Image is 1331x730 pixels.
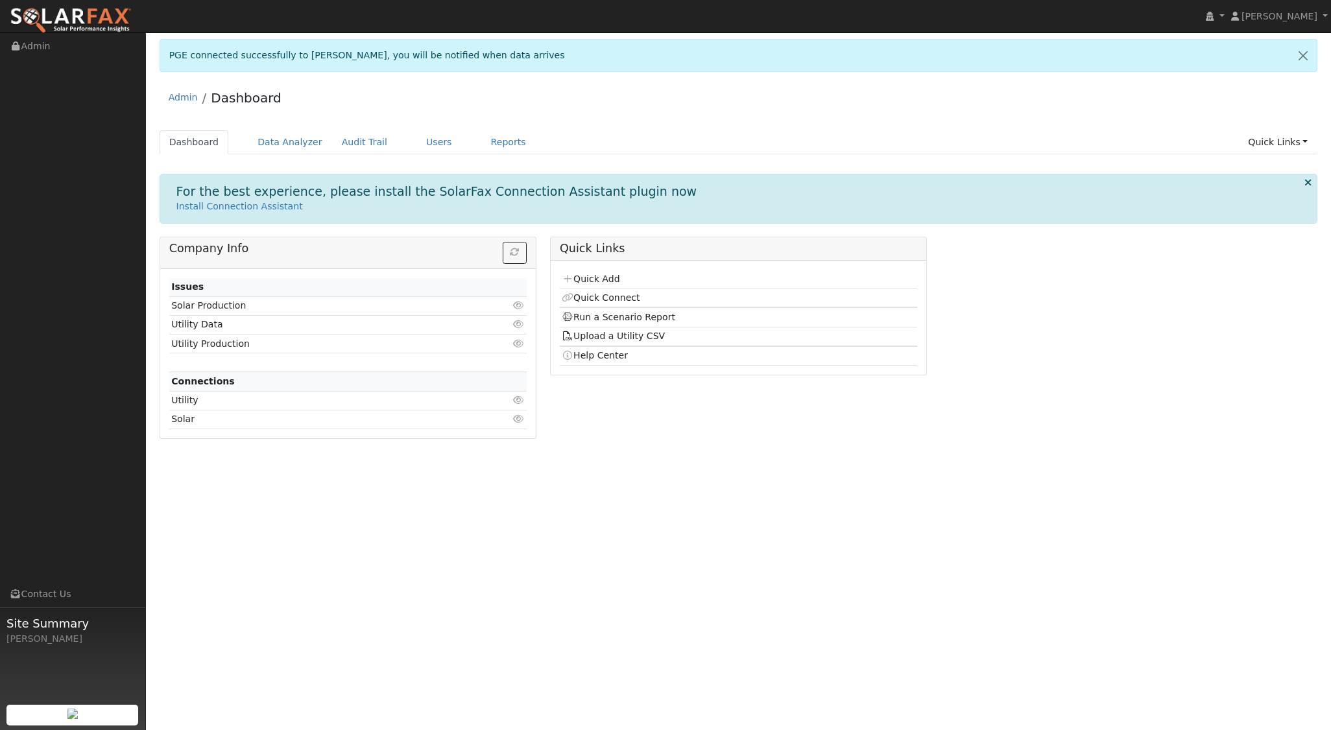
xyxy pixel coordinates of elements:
[10,7,132,34] img: SolarFax
[248,130,332,154] a: Data Analyzer
[169,391,469,410] td: Utility
[1238,130,1317,154] a: Quick Links
[513,395,525,405] i: Click to view
[481,130,536,154] a: Reports
[562,274,619,284] a: Quick Add
[562,331,665,341] a: Upload a Utility CSV
[513,414,525,423] i: Click to view
[171,376,235,386] strong: Connections
[332,130,397,154] a: Audit Trail
[211,90,282,106] a: Dashboard
[560,242,917,255] h5: Quick Links
[513,339,525,348] i: Click to view
[169,296,469,315] td: Solar Production
[416,130,462,154] a: Users
[6,632,139,646] div: [PERSON_NAME]
[513,320,525,329] i: Click to view
[169,335,469,353] td: Utility Production
[562,312,675,322] a: Run a Scenario Report
[1241,11,1317,21] span: [PERSON_NAME]
[169,92,198,102] a: Admin
[6,615,139,632] span: Site Summary
[169,242,527,255] h5: Company Info
[176,184,697,199] h1: For the best experience, please install the SolarFax Connection Assistant plugin now
[67,709,78,719] img: retrieve
[169,315,469,334] td: Utility Data
[1289,40,1317,71] a: Close
[160,130,229,154] a: Dashboard
[562,292,640,303] a: Quick Connect
[562,350,628,360] a: Help Center
[171,281,204,292] strong: Issues
[513,301,525,310] i: Click to view
[169,410,469,429] td: Solar
[160,39,1318,72] div: PGE connected successfully to [PERSON_NAME], you will be notified when data arrives
[176,201,303,211] a: Install Connection Assistant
